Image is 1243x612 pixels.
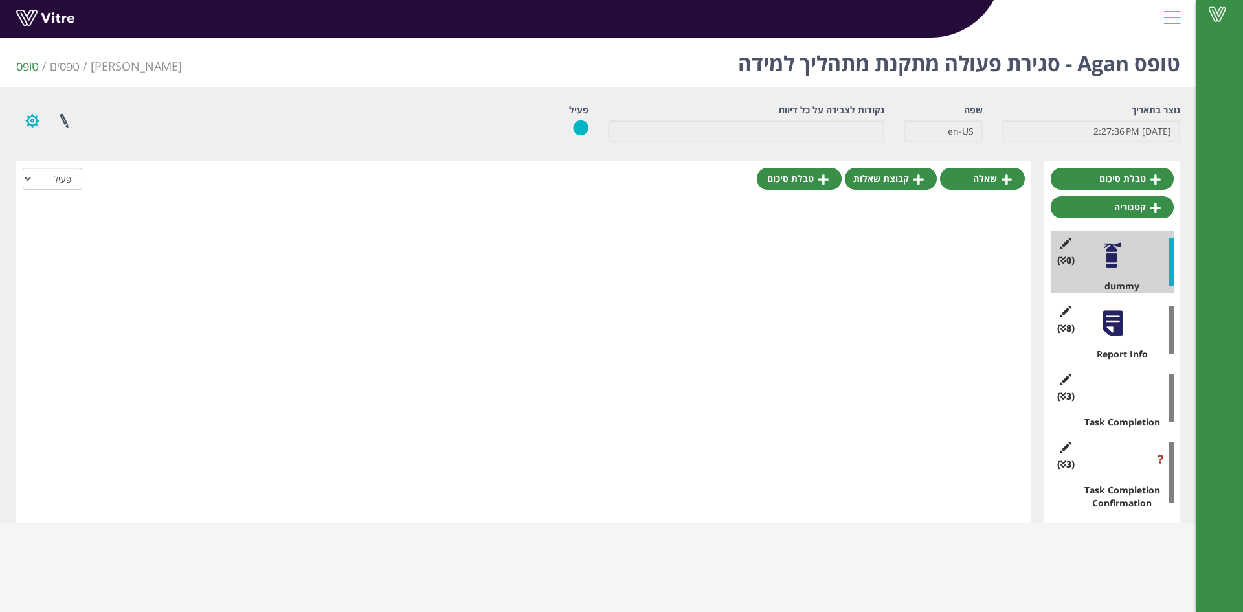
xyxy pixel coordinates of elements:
span: (3 ) [1057,458,1075,471]
a: טבלת סיכום [1051,168,1174,190]
div: dummy [1060,280,1174,293]
label: נקודות לצבירה על כל דיווח [779,104,884,117]
div: Report Info [1060,348,1174,361]
a: קטגוריה [1051,196,1174,218]
span: (0 ) [1057,254,1075,267]
div: Task Completion Confirmation [1060,484,1174,510]
span: (3 ) [1057,390,1075,403]
li: טופס [16,58,50,75]
a: שאלה [940,168,1025,190]
label: נוצר בתאריך [1132,104,1180,117]
img: yes [573,120,588,136]
a: קבוצת שאלות [845,168,937,190]
a: טפסים [50,58,80,74]
span: (8 ) [1057,322,1075,335]
span: 379 [91,58,182,74]
label: שפה [964,104,983,117]
h1: טופס Agan - סגירת פעולה מתקנת מתהליך למידה [738,32,1180,87]
label: פעיל [569,104,588,117]
div: Task Completion [1060,416,1174,429]
a: טבלת סיכום [757,168,842,190]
